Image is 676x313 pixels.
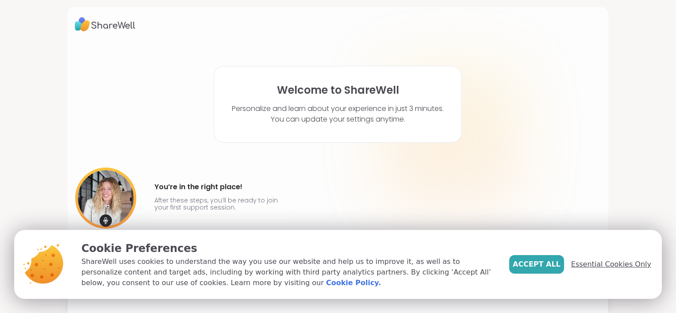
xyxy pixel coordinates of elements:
h1: Welcome to ShareWell [277,84,399,96]
span: Accept All [513,259,561,270]
img: ShareWell Logo [75,14,135,34]
img: User image [75,168,136,229]
p: ShareWell uses cookies to understand the way you use our website and help us to improve it, as we... [81,256,495,288]
a: Cookie Policy. [326,278,381,288]
img: mic icon [100,214,112,227]
span: Essential Cookies Only [571,259,651,270]
p: Personalize and learn about your experience in just 3 minutes. You can update your settings anytime. [232,103,444,125]
p: Cookie Preferences [81,240,495,256]
p: After these steps, you’ll be ready to join your first support session. [154,197,282,211]
button: Accept All [509,255,564,274]
h4: You’re in the right place! [154,180,282,194]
